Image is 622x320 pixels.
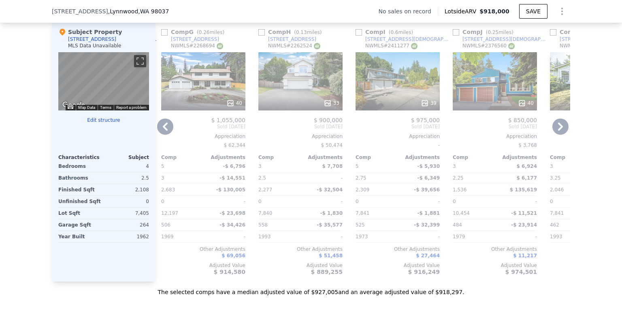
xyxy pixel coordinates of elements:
span: 0.6 [390,30,398,35]
img: NWMLS Logo [411,43,418,49]
span: Sold [DATE] [258,123,343,130]
div: NWMLS # 2411277 [365,42,418,49]
span: 0 [453,199,456,204]
div: Comp [453,154,495,161]
span: $ 7,708 [322,163,343,169]
div: 264 [105,219,149,231]
div: Comp I [356,28,416,36]
div: - [205,196,245,207]
div: Other Adjustments [453,246,537,252]
span: -$ 39,656 [414,187,440,193]
div: Bathrooms [58,172,102,184]
span: $ 51,458 [319,253,343,259]
div: NWMLS # 2396189 [560,42,612,49]
span: 558 [258,222,268,228]
div: NWMLS # 2376560 [462,42,515,49]
img: NWMLS Logo [217,43,223,49]
span: 0 [161,199,164,204]
span: -$ 14,551 [219,175,245,181]
img: NWMLS Logo [314,43,320,49]
div: [STREET_ADDRESS] [68,36,116,42]
span: $ 3,768 [518,142,537,148]
span: 7,841 [550,210,564,216]
div: Other Adjustments [258,246,343,252]
div: 2.25 [453,172,493,184]
div: Year Built [58,231,102,242]
div: Adjusted Value [453,262,537,269]
div: Comp K [550,28,616,36]
span: 7,840 [258,210,272,216]
div: Finished Sqft [58,184,102,195]
div: [STREET_ADDRESS][DEMOGRAPHIC_DATA] [365,36,449,42]
div: Garage Sqft [58,219,102,231]
div: 2.5 [105,172,149,184]
span: $ 50,474 [321,142,343,148]
div: - [496,196,537,207]
div: No sales on record [379,7,438,15]
div: 1969 [161,231,202,242]
div: Characteristics [58,154,104,161]
span: $ 975,000 [411,117,440,123]
span: Sold [DATE] [453,123,537,130]
div: 4 [105,161,149,172]
span: 0 [550,199,553,204]
div: 2,108 [105,184,149,195]
div: Subject [104,154,149,161]
div: Bedrooms [58,161,102,172]
a: Report a problem [116,105,147,110]
span: $ 6,924 [517,163,537,169]
a: Open this area in Google Maps (opens a new window) [60,100,87,110]
span: 0.26 [199,30,210,35]
span: ( miles) [386,30,416,35]
div: Adjustments [495,154,537,161]
div: 2.5 [258,172,299,184]
span: 0 [356,199,359,204]
span: -$ 130,005 [216,187,245,193]
div: 39 [421,99,437,107]
div: [STREET_ADDRESS][DEMOGRAPHIC_DATA] [462,36,547,42]
a: [STREET_ADDRESS] [161,36,219,42]
div: - [496,231,537,242]
a: [STREET_ADDRESS] [258,36,316,42]
div: Adjusted Value [161,262,245,269]
div: 3 [161,172,202,184]
div: Comp J [453,28,517,36]
div: - [356,140,440,151]
span: -$ 1,830 [320,210,343,216]
div: - [399,196,440,207]
div: Appreciation [453,133,537,140]
button: SAVE [519,4,547,19]
span: -$ 32,504 [317,187,343,193]
span: -$ 32,399 [414,222,440,228]
div: 3.25 [550,172,590,184]
div: [STREET_ADDRESS] [268,36,316,42]
div: Comp [161,154,203,161]
span: $ 6,177 [517,175,537,181]
div: NWMLS # 2262524 [268,42,320,49]
div: MLS Data Unavailable [68,42,121,49]
button: Keyboard shortcuts [68,105,73,109]
span: 2,046 [550,187,564,193]
div: [STREET_ADDRESS] [560,36,608,42]
button: Toggle fullscreen view [134,55,146,67]
span: [STREET_ADDRESS] [52,7,108,15]
span: -$ 23,698 [219,210,245,216]
div: 0 [105,196,149,207]
div: Subject Property [58,28,122,36]
div: Appreciation [258,133,343,140]
a: [STREET_ADDRESS][DEMOGRAPHIC_DATA] [356,36,449,42]
span: ( miles) [194,30,228,35]
div: 1973 [356,231,396,242]
div: 7,405 [105,208,149,219]
button: Edit structure [58,117,149,123]
div: Appreciation [161,133,245,140]
span: 2,683 [161,187,175,193]
div: - [205,231,245,242]
div: 1979 [453,231,493,242]
div: Comp [550,154,592,161]
span: 0.25 [488,30,498,35]
span: $ 27,464 [416,253,440,259]
div: Adjusted Value [356,262,440,269]
img: Google [60,100,87,110]
span: 0 [258,199,262,204]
